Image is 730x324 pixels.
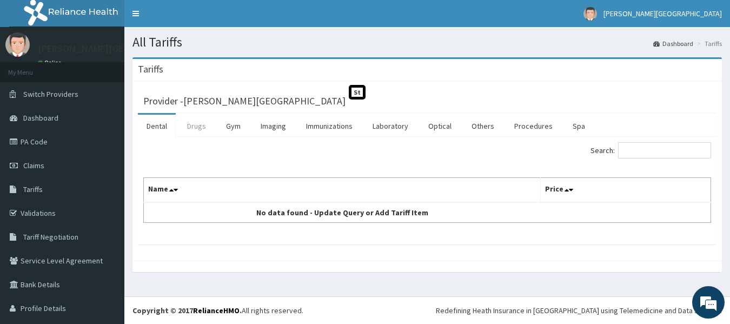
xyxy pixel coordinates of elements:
span: St [349,85,366,100]
a: Dental [138,115,176,137]
p: [PERSON_NAME][GEOGRAPHIC_DATA] [38,44,198,54]
a: Dashboard [653,39,693,48]
td: No data found - Update Query or Add Tariff Item [144,202,541,223]
a: Drugs [178,115,215,137]
strong: Copyright © 2017 . [132,306,242,315]
a: Imaging [252,115,295,137]
a: Gym [217,115,249,137]
a: Laboratory [364,115,417,137]
a: Optical [420,115,460,137]
span: Switch Providers [23,89,78,99]
img: User Image [5,32,30,57]
label: Search: [590,142,711,158]
input: Search: [618,142,711,158]
span: [PERSON_NAME][GEOGRAPHIC_DATA] [603,9,722,18]
th: Price [541,178,711,203]
a: Others [463,115,503,137]
span: Tariff Negotiation [23,232,78,242]
h1: All Tariffs [132,35,722,49]
span: Dashboard [23,113,58,123]
a: Immunizations [297,115,361,137]
span: Tariffs [23,184,43,194]
a: Online [38,59,64,67]
span: Claims [23,161,44,170]
a: Procedures [506,115,561,137]
a: RelianceHMO [193,306,240,315]
th: Name [144,178,541,203]
h3: Tariffs [138,64,163,74]
h3: Provider - [PERSON_NAME][GEOGRAPHIC_DATA] [143,96,346,106]
a: Spa [564,115,594,137]
div: Redefining Heath Insurance in [GEOGRAPHIC_DATA] using Telemedicine and Data Science! [436,305,722,316]
footer: All rights reserved. [124,296,730,324]
li: Tariffs [694,39,722,48]
img: User Image [583,7,597,21]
